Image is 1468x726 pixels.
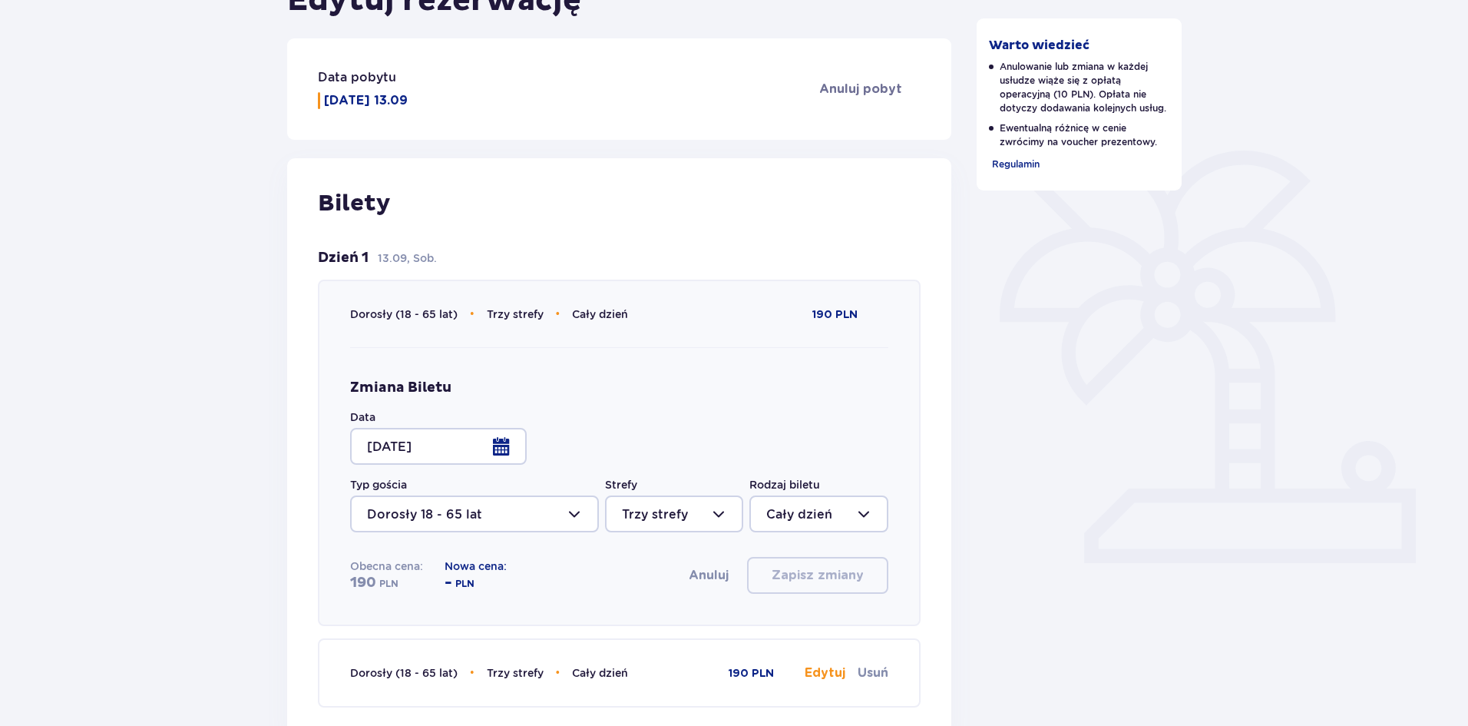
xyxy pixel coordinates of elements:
span: Dorosły (18 - 65 lat) [350,308,458,320]
p: Zapisz zmiany [772,567,864,584]
p: Dzień 1 [318,249,369,267]
h4: Zmiana Biletu [350,379,451,397]
span: • [556,665,560,681]
p: Data pobytu [318,69,396,86]
p: PLN [379,577,398,591]
span: • [470,307,474,322]
p: Warto wiedzieć [989,37,1089,54]
p: Nowa cena: [445,559,507,574]
button: Zapisz zmiany [747,557,888,594]
span: • [470,665,474,681]
span: Cały dzień [572,667,628,679]
label: Rodzaj biletu [749,477,820,492]
p: Anulowanie lub zmiana w każdej usłudze wiąże się z opłatą operacyjną (10 PLN). Opłata nie dotyczy... [989,60,1170,115]
a: Anuluj pobyt [819,81,921,98]
p: [DATE] 13.09 [324,92,408,109]
p: Ewentualną różnicę w cenie zwrócimy na voucher prezentowy. [989,121,1170,149]
label: Data [350,409,375,425]
a: Regulamin [989,155,1040,172]
span: Anuluj pobyt [819,81,902,98]
span: Regulamin [992,158,1040,170]
p: - [445,574,452,592]
button: Anuluj [689,567,729,584]
span: Dorosły (18 - 65 lat) [350,667,458,679]
label: Typ gościa [350,477,407,492]
p: Obecna cena: [350,559,423,574]
p: PLN [455,577,474,591]
p: 13.09, Sob. [378,250,437,266]
p: 190 [350,574,376,592]
button: Usuń [858,665,888,681]
label: Strefy [605,477,637,492]
span: Cały dzień [572,308,628,320]
button: Edytuj [805,665,845,681]
span: Trzy strefy [487,308,544,320]
span: • [556,307,560,322]
p: 190 PLN [729,666,774,681]
span: Trzy strefy [487,667,544,679]
p: Bilety [318,189,921,218]
p: 190 PLN [812,307,858,323]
